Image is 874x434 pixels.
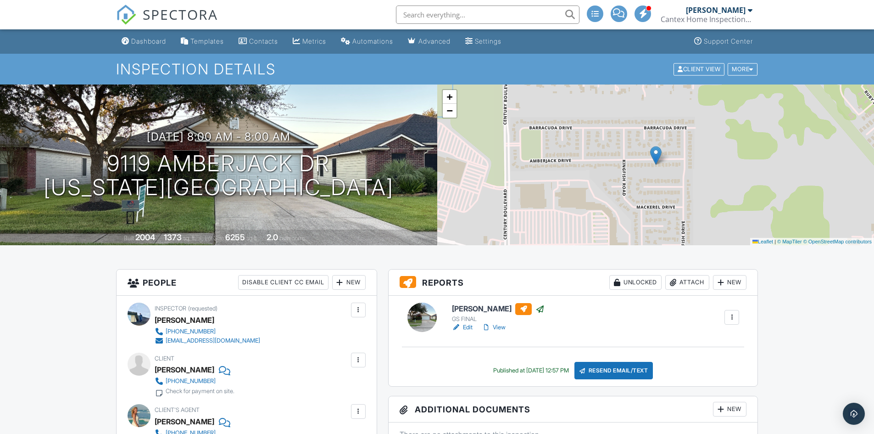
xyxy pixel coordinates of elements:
[225,232,245,242] div: 6255
[117,270,377,296] h3: People
[249,37,278,45] div: Contacts
[166,388,234,395] div: Check for payment on site.
[443,90,456,104] a: Zoom in
[177,33,228,50] a: Templates
[183,235,196,242] span: sq. ft.
[337,33,397,50] a: Automations (Basic)
[713,402,746,417] div: New
[404,33,454,50] a: Advanced
[155,305,186,312] span: Inspector
[147,130,290,143] h3: [DATE] 8:00 am - 8:00 am
[389,270,758,296] h3: Reports
[116,12,218,32] a: SPECTORA
[246,235,258,242] span: sq.ft.
[650,146,662,165] img: Marker
[164,232,182,242] div: 1373
[235,33,282,50] a: Contacts
[238,275,328,290] div: Disable Client CC Email
[418,37,451,45] div: Advanced
[674,63,724,75] div: Client View
[493,367,569,374] div: Published at [DATE] 12:57 PM
[155,363,214,377] div: [PERSON_NAME]
[661,15,752,24] div: Cantex Home Inspections LLC
[116,5,136,25] img: The Best Home Inspection Software - Spectora
[267,232,278,242] div: 2.0
[188,305,217,312] span: (requested)
[446,105,452,116] span: −
[443,104,456,118] a: Zoom out
[609,275,662,290] div: Unlocked
[289,33,330,50] a: Metrics
[482,323,506,332] a: View
[155,355,174,362] span: Client
[713,275,746,290] div: New
[155,415,214,428] a: [PERSON_NAME]
[44,152,394,200] h1: 9119 Amberjack Dr [US_STATE][GEOGRAPHIC_DATA]
[475,37,501,45] div: Settings
[452,323,473,332] a: Edit
[190,37,224,45] div: Templates
[752,239,773,244] a: Leaflet
[446,91,452,102] span: +
[124,235,134,242] span: Built
[777,239,802,244] a: © MapTiler
[143,5,218,24] span: SPECTORA
[155,377,234,386] a: [PHONE_NUMBER]
[452,316,545,323] div: GS FINAL
[332,275,366,290] div: New
[843,403,865,425] div: Open Intercom Messenger
[155,406,200,413] span: Client's Agent
[116,61,758,77] h1: Inspection Details
[135,232,155,242] div: 2004
[574,362,653,379] div: Resend Email/Text
[690,33,757,50] a: Support Center
[774,239,776,244] span: |
[352,37,393,45] div: Automations
[205,235,224,242] span: Lot Size
[462,33,505,50] a: Settings
[166,328,216,335] div: [PHONE_NUMBER]
[302,37,326,45] div: Metrics
[155,313,214,327] div: [PERSON_NAME]
[155,327,260,336] a: [PHONE_NUMBER]
[155,336,260,345] a: [EMAIL_ADDRESS][DOMAIN_NAME]
[673,65,727,72] a: Client View
[118,33,170,50] a: Dashboard
[166,337,260,344] div: [EMAIL_ADDRESS][DOMAIN_NAME]
[728,63,757,75] div: More
[704,37,753,45] div: Support Center
[452,303,545,323] a: [PERSON_NAME] GS FINAL
[452,303,545,315] h6: [PERSON_NAME]
[803,239,872,244] a: © OpenStreetMap contributors
[686,6,746,15] div: [PERSON_NAME]
[665,275,709,290] div: Attach
[389,396,758,423] h3: Additional Documents
[131,37,166,45] div: Dashboard
[396,6,579,24] input: Search everything...
[166,378,216,385] div: [PHONE_NUMBER]
[279,235,306,242] span: bathrooms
